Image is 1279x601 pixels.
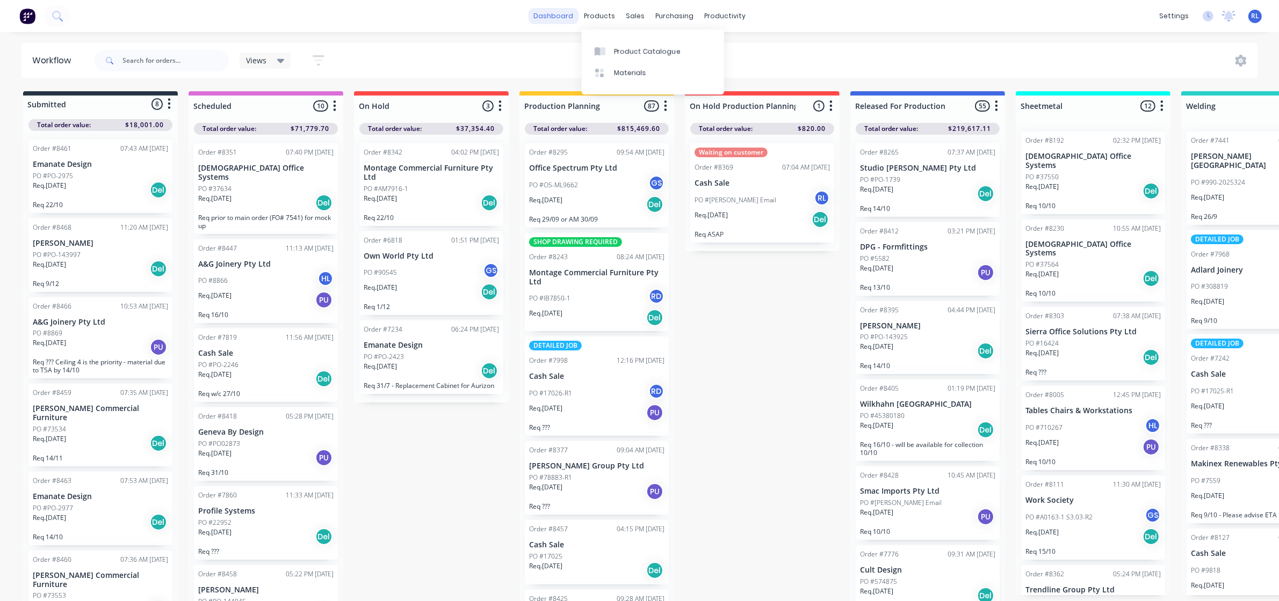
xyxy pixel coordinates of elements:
div: DETAILED JOB [529,341,582,350]
img: Factory [19,8,35,24]
div: Order #835107:40 PM [DATE][DEMOGRAPHIC_DATA] Office SystemsPO #37634Req.[DATE]DelReq prior to mai... [194,143,338,234]
p: Cash Sale [529,372,664,381]
p: Office Spectrum Pty Ltd [529,164,664,173]
div: HL [317,270,334,287]
p: Profile Systems [198,507,334,516]
div: 11:20 AM [DATE] [120,223,168,232]
div: 09:04 AM [DATE] [617,445,664,455]
p: Work Society [1025,496,1161,505]
div: RD [648,383,664,399]
p: Req 10/10 [1025,289,1161,297]
div: Order #841805:28 PM [DATE]Geneva By DesignPO #PO02873Req.[DATE]PUReq 31/10 [194,407,338,481]
div: 10:45 AM [DATE] [948,471,995,480]
p: Req. [DATE] [695,210,728,220]
a: Materials [582,62,724,84]
p: PO #37550 [1025,172,1059,182]
div: Del [481,362,498,379]
p: Req ??? [529,423,664,431]
p: Req. [DATE] [198,527,232,537]
p: Req 14/10 [860,362,995,370]
div: GS [1145,507,1161,523]
p: PO #A0163-1 S3.03-R2 [1025,512,1093,522]
p: Req. [DATE] [529,561,562,571]
div: Del [315,370,333,387]
div: HL [1145,417,1161,434]
p: PO #73534 [33,424,66,434]
div: RD [648,288,664,304]
div: Order #8230 [1025,224,1064,233]
div: 12:16 PM [DATE] [617,356,664,365]
div: 07:36 AM [DATE] [120,555,168,565]
div: 09:54 AM [DATE] [617,148,664,157]
div: 12:45 PM [DATE] [1113,390,1161,400]
div: 01:51 PM [DATE] [451,236,499,245]
p: Emanate Design [33,160,168,169]
p: Req. [DATE] [198,370,232,379]
div: Materials [614,68,646,78]
div: RL [814,190,830,206]
p: Req. [DATE] [364,362,397,371]
p: PO #OS-ML9662 [529,180,578,190]
div: 10:53 AM [DATE] [120,302,168,311]
div: Order #819202:32 PM [DATE][DEMOGRAPHIC_DATA] Office SystemsPO #37550Req.[DATE]DelReq 10/10 [1021,131,1165,214]
p: Req. [DATE] [1025,269,1059,279]
div: Order #8457 [529,524,568,534]
p: Req 13/10 [860,283,995,291]
div: Order #842810:45 AM [DATE]Smac Imports Pty LtdPO #[PERSON_NAME] EmailReq.[DATE]PUReq 10/10 [856,466,1000,540]
p: PO #PO-1739 [860,175,900,185]
div: 07:43 AM [DATE] [120,144,168,153]
div: 11:13 AM [DATE] [286,244,334,253]
p: Req ??? [198,547,334,555]
p: Req. [DATE] [860,508,893,517]
p: Emanate Design [364,341,499,350]
div: 01:19 PM [DATE] [948,384,995,393]
p: PO #PO-2975 [33,171,73,181]
p: Req 16/10 - will be available for collection 10/10 [860,441,995,457]
p: PO #IB7850-1 [529,294,570,303]
p: Montage Commercial Furniture Pty Ltd [529,268,664,287]
div: Order #8362 [1025,569,1064,579]
div: 04:44 PM [DATE] [948,305,995,315]
div: 05:22 PM [DATE] [286,569,334,579]
p: Req ??? [529,502,664,510]
p: PO #PO-143997 [33,250,81,260]
div: Del [150,514,167,531]
div: Order #8412 [860,226,899,236]
p: Emanate Design [33,492,168,501]
p: Req 14/10 [33,533,168,541]
div: Del [646,309,663,326]
p: [PERSON_NAME] Group Pty Ltd [529,461,664,471]
div: Del [481,194,498,211]
div: Order #8458 [198,569,237,579]
div: 07:37 AM [DATE] [948,148,995,157]
div: 04:15 PM [DATE] [617,524,664,534]
div: 07:38 AM [DATE] [1113,311,1161,321]
div: Del [315,528,333,545]
div: 07:40 PM [DATE] [286,148,334,157]
div: DETAILED JOB [1191,234,1244,244]
div: PU [977,508,994,525]
p: Req. [DATE] [1191,581,1224,590]
div: 11:33 AM [DATE] [286,490,334,500]
p: A&G Joinery Pty Ltd [198,260,334,269]
a: dashboard [528,8,579,24]
p: Req. [DATE] [529,195,562,205]
div: Waiting on customer [695,148,768,157]
p: Req 1/12 [364,303,499,311]
div: Order #800512:45 PM [DATE]Tables Chairs & WorkstationsPO #710267HLReq.[DATE]PUReq 10/10 [1021,386,1165,470]
div: Order #8447 [198,244,237,253]
div: 07:35 AM [DATE] [120,388,168,398]
p: Req ??? Ceiling 4 is the priority - material due to TSA by 14/10 [33,358,168,374]
div: Del [1143,349,1160,366]
div: PU [315,449,333,466]
p: Req 10/10 [1025,202,1161,210]
div: Order #8468 [33,223,71,232]
p: PO #45380180 [860,411,905,421]
p: Sierra Office Solutions Pty Ltd [1025,327,1161,336]
div: Del [150,260,167,277]
p: Req. [DATE] [1025,527,1059,537]
p: DPG - Formfittings [860,243,995,252]
p: Req 16/10 [198,311,334,319]
p: Req. [DATE] [33,181,66,190]
div: Order #834204:02 PM [DATE]Montage Commercial Furniture Pty LtdPO #AM7916-1Req.[DATE]DelReq 22/10 [359,143,503,226]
